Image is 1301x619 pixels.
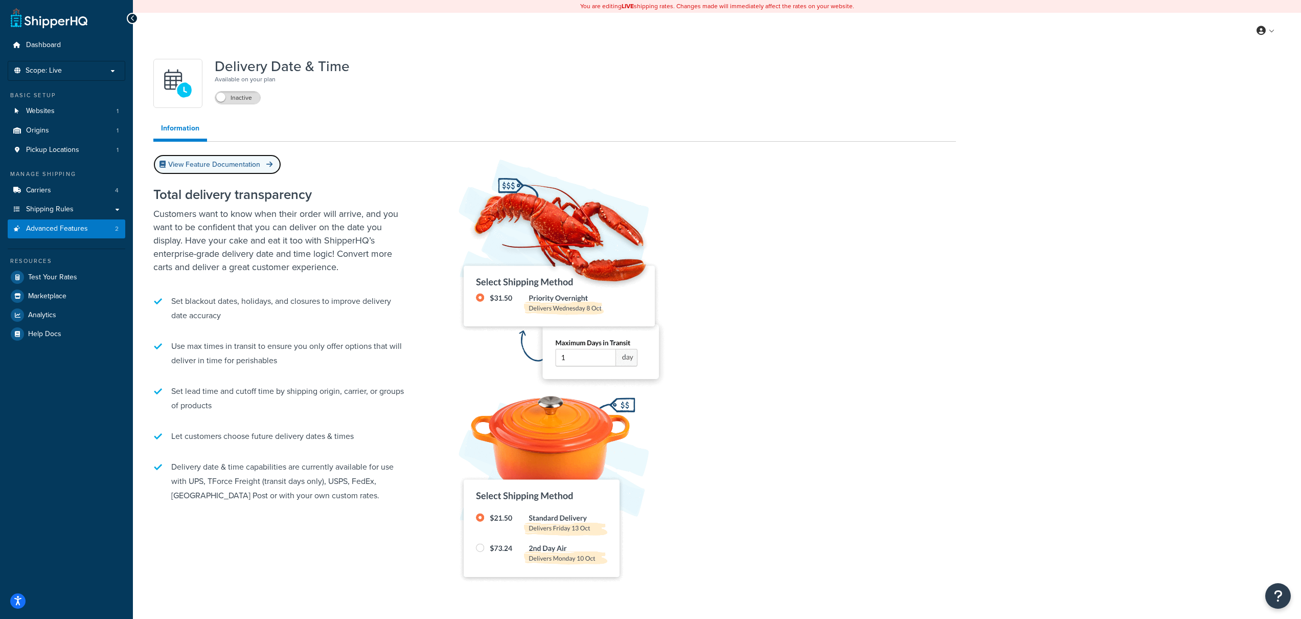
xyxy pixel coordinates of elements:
span: 1 [117,107,119,116]
span: Origins [26,126,49,135]
span: Carriers [26,186,51,195]
li: Origins [8,121,125,140]
li: Set blackout dates, holidays, and closures to improve delivery date accuracy [153,289,409,328]
li: Websites [8,102,125,121]
span: Analytics [28,311,56,320]
span: Help Docs [28,330,61,339]
a: Analytics [8,306,125,324]
div: Basic Setup [8,91,125,100]
span: 2 [115,225,119,233]
li: Carriers [8,181,125,200]
a: Dashboard [8,36,125,55]
li: Advanced Features [8,219,125,238]
a: Help Docs [8,325,125,343]
li: Let customers choose future delivery dates & times [153,424,409,449]
button: Open Resource Center [1265,583,1291,609]
img: gfkeb5ejjkALwAAAABJRU5ErkJggg== [160,65,196,101]
a: View Feature Documentation [153,154,281,174]
span: 1 [117,146,119,154]
a: Shipping Rules [8,200,125,219]
h1: Delivery Date & Time [215,59,350,74]
a: Marketplace [8,287,125,305]
a: Carriers4 [8,181,125,200]
img: Delivery Date & Time [440,157,675,600]
span: Pickup Locations [26,146,79,154]
span: Websites [26,107,55,116]
p: Customers want to know when their order will arrive, and you want to be confident that you can de... [153,207,409,274]
a: Advanced Features2 [8,219,125,238]
a: Origins1 [8,121,125,140]
span: 4 [115,186,119,195]
p: Available on your plan [215,74,350,84]
b: LIVE [622,2,634,11]
li: Delivery date & time capabilities are currently available for use with UPS, TForce Freight (trans... [153,455,409,508]
span: Dashboard [26,41,61,50]
a: Pickup Locations1 [8,141,125,160]
span: Test Your Rates [28,273,77,282]
div: Manage Shipping [8,170,125,179]
span: 1 [117,126,119,135]
h2: Total delivery transparency [153,187,409,202]
label: Inactive [215,92,260,104]
a: Test Your Rates [8,268,125,286]
span: Shipping Rules [26,205,74,214]
li: Set lead time and cutoff time by shipping origin, carrier, or groups of products [153,379,409,418]
a: Information [153,118,207,142]
div: Resources [8,257,125,266]
li: Use max times in transit to ensure you only offer options that will deliver in time for perishables [153,334,409,373]
span: Scope: Live [26,67,62,75]
a: Websites1 [8,102,125,121]
li: Pickup Locations [8,141,125,160]
span: Advanced Features [26,225,88,233]
span: Marketplace [28,292,66,301]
